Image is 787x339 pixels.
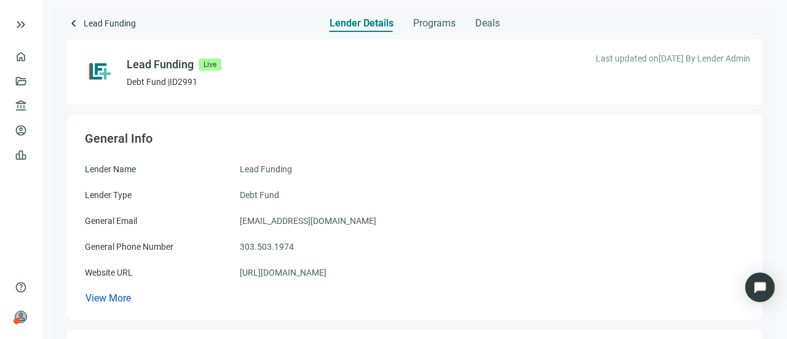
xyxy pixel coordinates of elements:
span: Debt Fund [240,188,279,202]
span: [EMAIL_ADDRESS][DOMAIN_NAME] [240,214,376,228]
span: Live [199,58,221,71]
span: Lender Name [85,164,136,174]
img: 6d2dc9b7-0fcd-467c-b147-337f5937fd9e [79,52,119,92]
span: General Info [85,131,152,146]
button: View More [85,292,132,305]
span: Lead Funding [240,162,292,176]
a: keyboard_arrow_left [66,16,81,33]
span: View More [85,292,131,304]
span: keyboard_arrow_left [66,16,81,31]
span: Programs [413,17,456,30]
span: help [15,281,27,293]
span: Last updated on [DATE] By Lender Admin [596,52,750,65]
span: Lender Type [85,190,132,200]
span: Lead Funding [84,16,136,33]
span: 303.503.1974 [240,240,294,253]
span: account_balance [15,100,23,112]
p: Debt Fund | ID 2991 [127,76,221,88]
span: Deals [475,17,500,30]
span: Website URL [85,268,133,277]
a: [URL][DOMAIN_NAME] [240,266,326,279]
span: General Email [85,216,137,226]
div: Lead Funding [127,56,194,73]
div: Open Intercom Messenger [745,273,775,302]
span: Lender Details [330,17,393,30]
button: keyboard_double_arrow_right [14,17,28,32]
span: General Phone Number [85,242,173,252]
span: person [15,311,27,323]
